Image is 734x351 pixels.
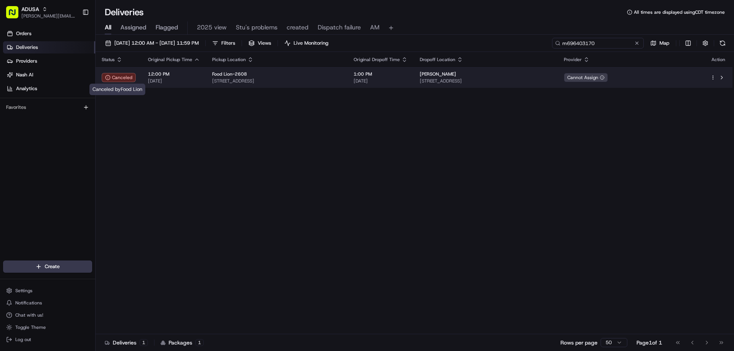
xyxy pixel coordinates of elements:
p: Rows per page [560,339,598,346]
span: All [105,23,111,32]
span: Map [659,40,669,47]
span: [PERSON_NAME] [420,71,456,77]
button: Canceled [102,73,136,82]
div: Page 1 of 1 [637,339,662,346]
div: Deliveries [105,339,148,346]
a: Powered byPylon [54,129,93,135]
button: Filters [209,38,239,49]
span: Flagged [156,23,178,32]
span: [DATE] 12:00 AM - [DATE] 11:59 PM [114,40,199,47]
span: Dispatch failure [318,23,361,32]
span: Live Monitoring [294,40,328,47]
button: Refresh [717,38,728,49]
a: Providers [3,55,95,67]
span: Nash AI [16,71,33,78]
button: Live Monitoring [281,38,332,49]
div: We're available if you need us! [26,81,97,87]
a: 💻API Documentation [62,108,126,121]
input: Type to search [552,38,644,49]
span: Orders [16,30,31,37]
button: Log out [3,334,92,345]
span: 1:00 PM [354,71,408,77]
span: Views [258,40,271,47]
input: Clear [20,49,126,57]
a: Nash AI [3,69,95,81]
span: 12:00 PM [148,71,200,77]
button: Views [245,38,274,49]
div: 1 [195,339,204,346]
span: Pickup Location [212,57,246,63]
span: Chat with us! [15,312,43,318]
img: Nash [8,8,23,23]
span: Original Pickup Time [148,57,192,63]
span: Original Dropoff Time [354,57,400,63]
img: 1736555255976-a54dd68f-1ca7-489b-9aae-adbdc363a1c4 [8,73,21,87]
h1: Deliveries [105,6,144,18]
button: [DATE] 12:00 AM - [DATE] 11:59 PM [102,38,202,49]
p: Welcome 👋 [8,31,139,43]
span: Stu's problems [236,23,278,32]
div: 1 [140,339,148,346]
button: ADUSA [21,5,39,13]
span: Dropoff Location [420,57,455,63]
button: Map [647,38,673,49]
button: Start new chat [130,75,139,84]
span: API Documentation [72,111,123,118]
div: Packages [161,339,204,346]
div: 📗 [8,112,14,118]
button: Toggle Theme [3,322,92,333]
a: Analytics [3,82,95,95]
span: Providers [16,58,37,65]
a: Deliveries [3,41,95,53]
button: Settings [3,285,92,296]
button: [PERSON_NAME][EMAIL_ADDRESS][PERSON_NAME][DOMAIN_NAME] [21,13,76,19]
span: Log out [15,336,31,343]
span: Pylon [76,129,93,135]
span: Notifications [15,300,42,306]
span: Knowledge Base [15,111,58,118]
span: Analytics [16,85,37,92]
span: Provider [564,57,582,63]
span: All times are displayed using CDT timezone [634,9,725,15]
span: AM [370,23,380,32]
span: Status [102,57,115,63]
span: 2025 view [197,23,227,32]
span: Create [45,263,60,270]
span: [DATE] [148,78,200,84]
div: Start new chat [26,73,125,81]
button: Cannot Assign [564,73,608,82]
a: 📗Knowledge Base [5,108,62,121]
span: Assigned [120,23,146,32]
div: Action [710,57,726,63]
span: Food Lion-2608 [212,71,247,77]
button: Notifications [3,298,92,308]
span: [STREET_ADDRESS] [420,78,552,84]
button: ADUSA[PERSON_NAME][EMAIL_ADDRESS][PERSON_NAME][DOMAIN_NAME] [3,3,79,21]
span: created [287,23,309,32]
button: Chat with us! [3,310,92,320]
span: Toggle Theme [15,324,46,330]
span: [DATE] [354,78,408,84]
span: Canceled by Food Lion [93,86,142,92]
button: Create [3,260,92,273]
span: Deliveries [16,44,38,51]
div: 💻 [65,112,71,118]
div: Favorites [3,101,92,113]
span: Filters [221,40,235,47]
span: [STREET_ADDRESS] [212,78,341,84]
a: Orders [3,27,95,40]
span: Settings [15,288,32,294]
